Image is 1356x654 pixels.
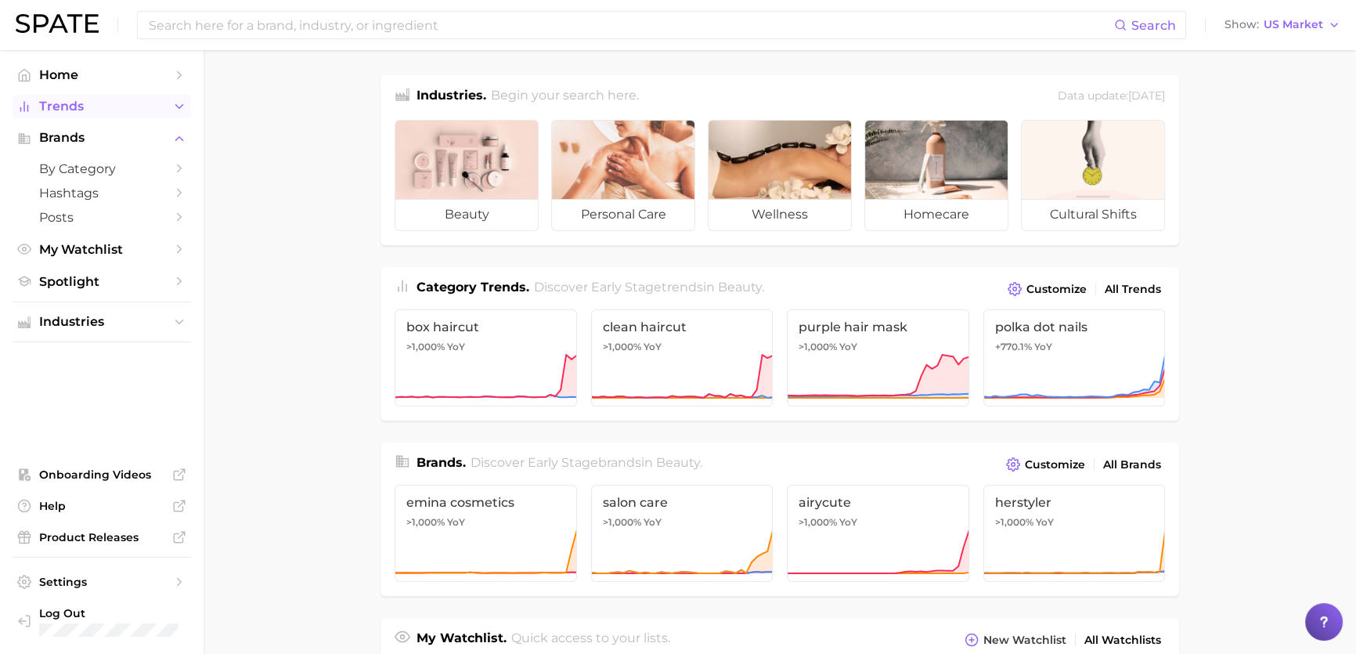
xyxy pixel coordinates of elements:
[1022,199,1164,230] span: cultural shifts
[1221,15,1344,35] button: ShowUS Market
[147,12,1114,38] input: Search here for a brand, industry, or ingredient
[865,199,1008,230] span: homecare
[39,499,164,513] span: Help
[39,131,164,145] span: Brands
[13,269,191,294] a: Spotlight
[417,86,486,107] h1: Industries.
[13,95,191,118] button: Trends
[39,468,164,482] span: Onboarding Videos
[39,67,164,82] span: Home
[491,86,639,107] h2: Begin your search here.
[1101,279,1165,300] a: All Trends
[1131,18,1176,33] span: Search
[591,485,774,582] a: salon care>1,000% YoY
[395,485,577,582] a: emina cosmetics>1,000% YoY
[799,341,837,352] span: >1,000%
[995,320,1154,334] span: polka dot nails
[395,199,538,230] span: beauty
[417,629,507,651] h1: My Watchlist.
[799,495,957,510] span: airycute
[799,516,837,528] span: >1,000%
[603,516,641,528] span: >1,000%
[995,495,1154,510] span: herstyler
[1004,278,1091,300] button: Customize
[39,575,164,589] span: Settings
[39,99,164,114] span: Trends
[13,63,191,87] a: Home
[864,120,1008,231] a: homecare
[39,210,164,225] span: Posts
[591,309,774,406] a: clean haircut>1,000% YoY
[644,341,662,353] span: YoY
[471,455,702,470] span: Discover Early Stage brands in .
[39,242,164,257] span: My Watchlist
[534,280,764,294] span: Discover Early Stage trends in .
[13,205,191,229] a: Posts
[417,455,466,470] span: Brands .
[995,516,1033,528] span: >1,000%
[406,320,565,334] span: box haircut
[839,341,857,353] span: YoY
[1084,634,1161,647] span: All Watchlists
[709,199,851,230] span: wellness
[39,186,164,201] span: Hashtags
[39,274,164,289] span: Spotlight
[1058,86,1165,107] div: Data update: [DATE]
[656,455,700,470] span: beauty
[1036,516,1054,529] span: YoY
[787,309,969,406] a: purple hair mask>1,000% YoY
[644,516,662,529] span: YoY
[1021,120,1165,231] a: cultural shifts
[718,280,762,294] span: beauty
[603,341,641,352] span: >1,000%
[13,181,191,205] a: Hashtags
[995,341,1032,352] span: +770.1%
[395,309,577,406] a: box haircut>1,000% YoY
[417,280,529,294] span: Category Trends .
[39,315,164,329] span: Industries
[13,526,191,549] a: Product Releases
[39,161,164,176] span: by Category
[839,516,857,529] span: YoY
[1026,283,1087,296] span: Customize
[603,320,762,334] span: clean haircut
[1105,283,1161,296] span: All Trends
[39,606,179,620] span: Log Out
[708,120,852,231] a: wellness
[447,341,465,353] span: YoY
[13,570,191,594] a: Settings
[395,120,539,231] a: beauty
[447,516,465,529] span: YoY
[1034,341,1052,353] span: YoY
[13,310,191,334] button: Industries
[799,320,957,334] span: purple hair mask
[1224,20,1259,29] span: Show
[406,516,445,528] span: >1,000%
[983,634,1066,647] span: New Watchlist
[551,120,695,231] a: personal care
[787,485,969,582] a: airycute>1,000% YoY
[406,341,445,352] span: >1,000%
[13,237,191,262] a: My Watchlist
[1025,458,1085,472] span: Customize
[983,485,1166,582] a: herstyler>1,000% YoY
[1264,20,1323,29] span: US Market
[1080,630,1165,651] a: All Watchlists
[13,494,191,518] a: Help
[13,157,191,181] a: by Category
[1099,454,1165,475] a: All Brands
[552,199,694,230] span: personal care
[16,14,99,33] img: SPATE
[39,530,164,544] span: Product Releases
[1103,458,1161,472] span: All Brands
[961,629,1070,651] button: New Watchlist
[1002,453,1089,475] button: Customize
[13,602,191,641] a: Log out. Currently logged in with e-mail jkno@cosmax.com.
[13,463,191,486] a: Onboarding Videos
[13,126,191,150] button: Brands
[511,629,670,651] h2: Quick access to your lists.
[983,309,1166,406] a: polka dot nails+770.1% YoY
[406,495,565,510] span: emina cosmetics
[603,495,762,510] span: salon care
